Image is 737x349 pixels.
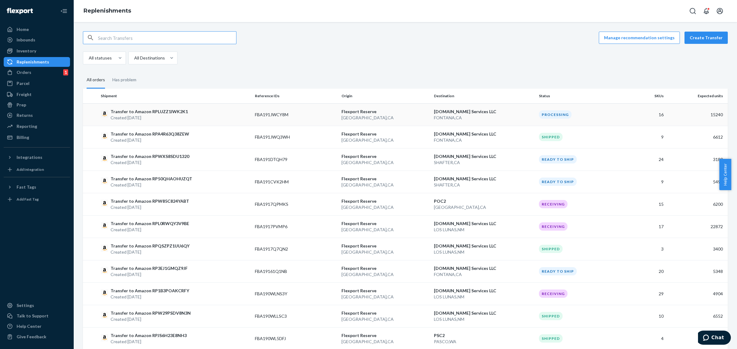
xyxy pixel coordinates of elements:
p: Created [DATE] [111,182,192,188]
a: Freight [4,90,70,99]
p: PSC2 [434,332,534,339]
p: Transfer to Amazon RPA4R63Q38ZEW [111,131,189,137]
td: FBA190WLNS3Y [252,282,339,305]
td: 22872 [666,215,728,238]
th: Shipment [98,89,252,103]
p: Created [DATE] [111,249,189,255]
td: 5496 [666,171,728,193]
p: [GEOGRAPHIC_DATA] , CA [341,182,429,188]
p: Flexport Reserve [341,221,429,227]
td: 3400 [666,238,728,260]
a: Home [4,25,70,34]
p: [DOMAIN_NAME] Services LLC [434,176,534,182]
p: Flexport Reserve [341,332,429,339]
div: Receiving [539,200,567,208]
p: [GEOGRAPHIC_DATA] , CA [341,249,429,255]
td: 29 [623,282,666,305]
input: Search Transfers [98,32,236,44]
div: Integrations [17,154,42,160]
button: Open account menu [714,5,726,17]
a: Prep [4,100,70,110]
td: 24 [623,148,666,171]
a: Returns [4,110,70,120]
th: Origin [339,89,431,103]
div: Has problem [112,72,136,88]
p: [GEOGRAPHIC_DATA] , CA [341,137,429,143]
div: Help Center [17,323,41,329]
p: Created [DATE] [111,204,189,210]
p: [DOMAIN_NAME] Services LLC [434,153,534,159]
p: Flexport Reserve [341,153,429,159]
td: FBA19161Q1NB [252,260,339,282]
div: Returns [17,112,33,118]
p: Created [DATE] [111,339,187,345]
p: [GEOGRAPHIC_DATA] , CA [341,204,429,210]
td: 15 [623,193,666,215]
div: Receiving [539,222,567,231]
div: Ready to ship [539,267,577,275]
p: Created [DATE] [111,227,189,233]
div: Receiving [539,290,567,298]
a: Inbounds [4,35,70,45]
p: [DOMAIN_NAME] Services LLC [434,109,534,115]
p: PASCO , WA [434,339,534,345]
p: [DOMAIN_NAME] Services LLC [434,131,534,137]
p: Transfer to Amazon RPLUZZ1IWK2K1 [111,109,188,115]
div: Give Feedback [17,334,46,340]
input: All statuses [88,55,89,61]
td: 16 [623,103,666,126]
p: [GEOGRAPHIC_DATA] , CA [341,227,429,233]
p: LOS LUNAS , NM [434,227,534,233]
div: Settings [17,302,34,309]
p: [DOMAIN_NAME] Services LLC [434,265,534,271]
p: [DOMAIN_NAME] Services LLC [434,243,534,249]
div: Talk to Support [17,313,49,319]
td: 4904 [666,282,728,305]
p: Transfer to Amazon RPW29PSDV8N3N [111,310,191,316]
div: Prep [17,102,26,108]
p: Transfer to Amazon RPL0RWQY3V9BE [111,221,189,227]
p: Transfer to Amazon RPQSZPZ1UU6QY [111,243,189,249]
p: POC2 [434,198,534,204]
p: SHAFTER , CA [434,182,534,188]
td: FBA1917Q7QN2 [252,238,339,260]
button: Open Search Box [687,5,699,17]
div: Replenishments [17,59,49,65]
td: 20 [623,260,666,282]
td: FBA191JWQ3WH [252,126,339,148]
a: Parcel [4,79,70,88]
p: Transfer to Amazon RP1B3POAKCRFY [111,288,189,294]
a: Replenishments [84,7,131,14]
button: Give Feedback [4,332,70,342]
div: Add Fast Tag [17,197,39,202]
a: Help Center [4,321,70,331]
div: Ready to ship [539,155,577,163]
button: Open notifications [700,5,712,17]
button: Create Transfer [684,32,728,44]
div: Processing [539,110,571,119]
th: Expected units [666,89,728,103]
a: Orders1 [4,67,70,77]
p: [GEOGRAPHIC_DATA] , CA [341,115,429,121]
td: FBA191JWCY8M [252,103,339,126]
p: [GEOGRAPHIC_DATA] , CA [341,159,429,166]
td: FBA191DTQH79 [252,148,339,171]
a: Billing [4,132,70,142]
p: [GEOGRAPHIC_DATA] , CA [341,339,429,345]
div: Fast Tags [17,184,36,190]
p: Flexport Reserve [341,243,429,249]
p: Created [DATE] [111,159,189,166]
td: FBA190WLLSC3 [252,305,339,327]
div: All orders [87,72,105,89]
p: LOS LUNAS , NM [434,316,534,322]
div: All Destinations [134,55,165,61]
button: Help Center [719,159,731,190]
button: Fast Tags [4,182,70,192]
p: Created [DATE] [111,316,191,322]
button: Integrations [4,152,70,162]
div: Shipped [539,312,563,320]
div: 1 [63,69,68,75]
p: Flexport Reserve [341,288,429,294]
